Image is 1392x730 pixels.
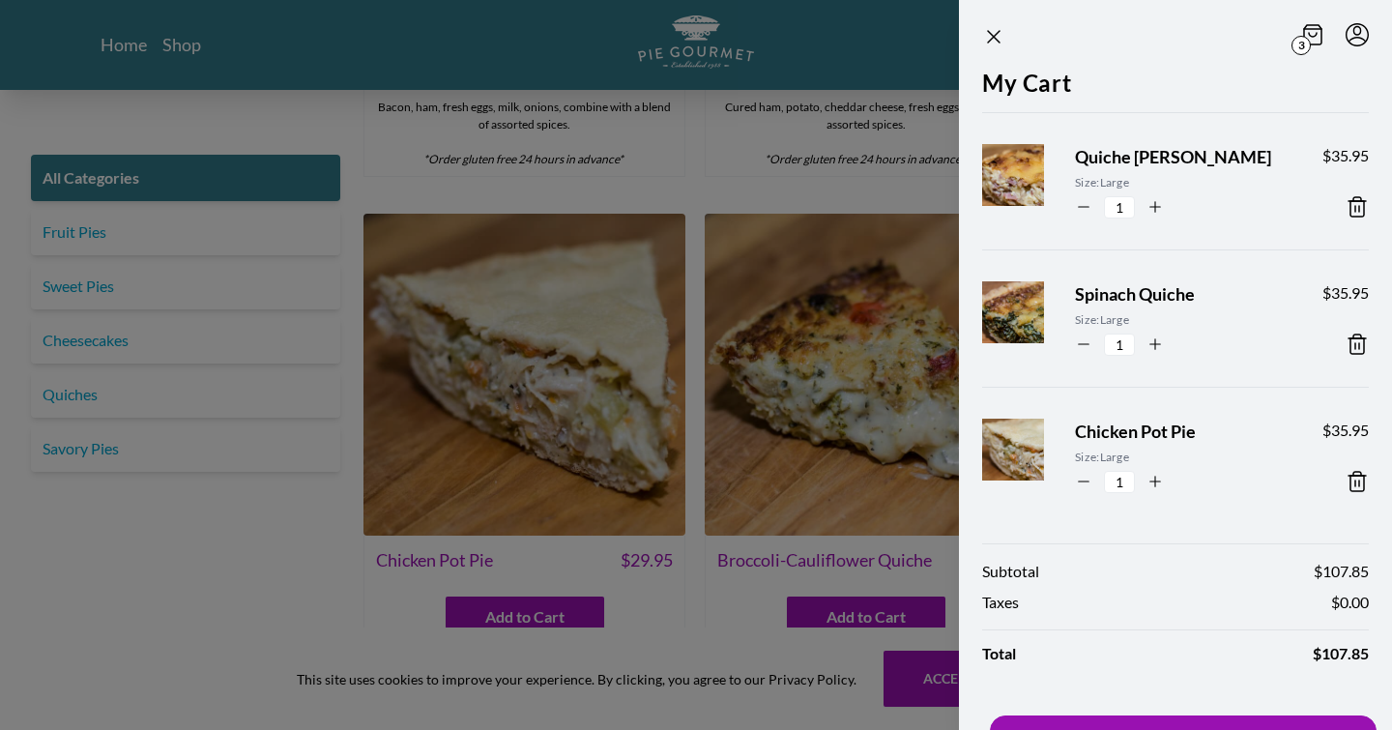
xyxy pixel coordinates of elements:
[1075,311,1291,329] span: Size: Large
[972,126,1090,244] img: Product Image
[1075,449,1291,466] span: Size: Large
[1291,36,1311,55] span: 3
[982,66,1369,112] h2: My Cart
[1322,419,1369,442] span: $ 35.95
[1075,419,1291,445] span: Chicken Pot Pie
[1313,642,1369,665] span: $ 107.85
[972,263,1090,381] img: Product Image
[972,400,1090,518] img: Product Image
[1322,281,1369,305] span: $ 35.95
[1075,281,1291,307] span: Spinach Quiche
[982,25,1005,48] button: Close panel
[1346,23,1369,46] button: Menu
[1314,560,1369,583] span: $ 107.85
[982,560,1039,583] span: Subtotal
[1075,174,1291,191] span: Size: Large
[982,642,1016,665] span: Total
[982,591,1019,614] span: Taxes
[1075,144,1291,170] span: Quiche [PERSON_NAME]
[1322,144,1369,167] span: $ 35.95
[1331,591,1369,614] span: $ 0.00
